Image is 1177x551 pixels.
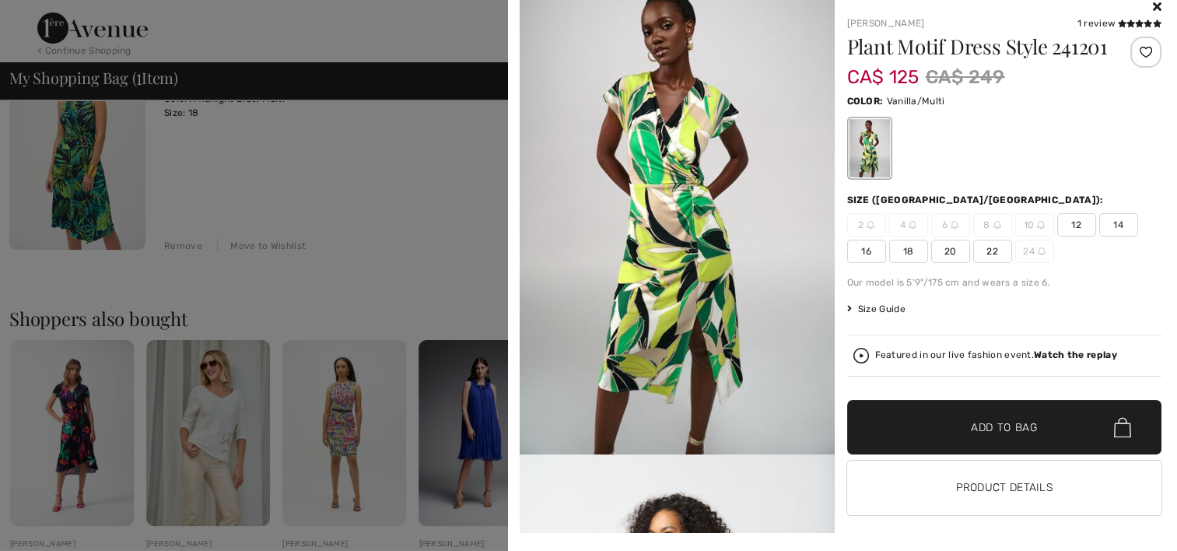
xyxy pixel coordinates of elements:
span: 8 [973,213,1012,237]
div: 1 review [1077,16,1161,30]
span: Help [35,11,67,25]
h1: Plant Motif Dress Style 241201 [847,37,1109,57]
img: Watch the replay [853,348,869,363]
span: Color: [847,96,884,107]
span: Vanilla/Multi [887,96,945,107]
span: 18 [889,240,928,263]
img: ring-m.svg [993,221,1001,229]
button: Product Details [847,461,1162,515]
span: 6 [931,213,970,237]
span: 24 [1015,240,1054,263]
div: Size ([GEOGRAPHIC_DATA]/[GEOGRAPHIC_DATA]): [847,193,1107,207]
img: ring-m.svg [951,221,958,229]
span: Size Guide [847,302,906,316]
div: Our model is 5'9"/175 cm and wears a size 6. [847,275,1162,290]
strong: Watch the replay [1034,349,1117,360]
span: 14 [1099,213,1138,237]
div: Featured in our live fashion event. [875,350,1117,360]
span: 20 [931,240,970,263]
a: [PERSON_NAME] [847,18,925,29]
span: CA$ 249 [926,63,1005,91]
span: 16 [847,240,886,263]
button: Add to Bag [847,400,1162,454]
img: Bag.svg [1114,417,1131,437]
img: ring-m.svg [909,221,916,229]
span: 2 [847,213,886,237]
div: Vanilla/Multi [849,119,889,177]
img: ring-m.svg [1037,221,1045,229]
span: 12 [1057,213,1096,237]
img: ring-m.svg [867,221,874,229]
span: 22 [973,240,1012,263]
span: CA$ 125 [847,51,920,88]
img: ring-m.svg [1038,247,1046,255]
span: 10 [1015,213,1054,237]
span: 4 [889,213,928,237]
span: Add to Bag [971,419,1038,436]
